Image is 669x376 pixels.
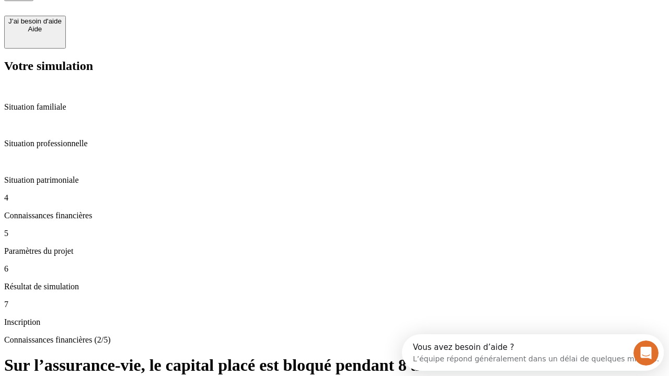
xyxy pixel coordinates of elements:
p: Situation familiale [4,102,665,112]
div: Ouvrir le Messenger Intercom [4,4,288,33]
p: Inscription [4,318,665,327]
iframe: Intercom live chat discovery launcher [402,334,664,371]
div: J’ai besoin d'aide [8,17,62,25]
p: Connaissances financières (2/5) [4,335,665,345]
div: Vous avez besoin d’aide ? [11,9,257,17]
p: 7 [4,300,665,309]
p: Paramètres du projet [4,246,665,256]
div: Aide [8,25,62,33]
p: Situation patrimoniale [4,175,665,185]
h2: Votre simulation [4,59,665,73]
p: Connaissances financières [4,211,665,220]
h1: Sur l’assurance-vie, le capital placé est bloqué pendant 8 ans ? [4,356,665,375]
p: 5 [4,229,665,238]
p: 6 [4,264,665,274]
div: L’équipe répond généralement dans un délai de quelques minutes. [11,17,257,28]
p: Résultat de simulation [4,282,665,291]
iframe: Intercom live chat [633,340,659,366]
p: 4 [4,193,665,203]
p: Situation professionnelle [4,139,665,148]
button: J’ai besoin d'aideAide [4,16,66,49]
